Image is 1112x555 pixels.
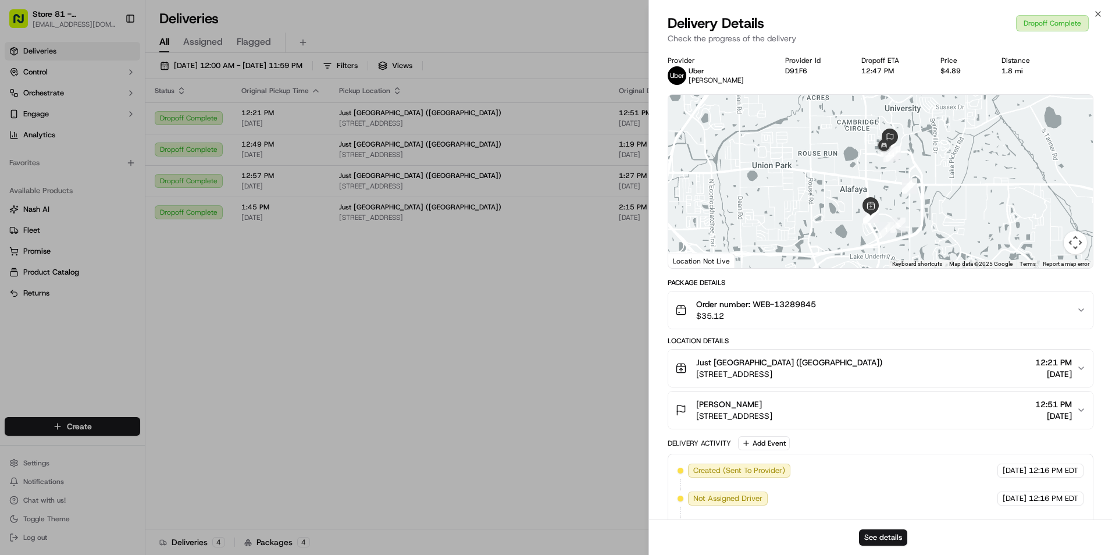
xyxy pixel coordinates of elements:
span: [PERSON_NAME] [689,76,744,85]
span: $35.12 [696,310,816,322]
button: Add Event [738,436,790,450]
span: Order number: WEB-13289845 [696,298,816,310]
span: 12:16 PM EDT [1029,493,1078,504]
span: [DATE] [1003,465,1027,476]
div: Provider Id [785,56,843,65]
span: [DATE] [1035,410,1072,422]
img: Nash [12,12,35,35]
a: Terms (opens in new tab) [1020,261,1036,267]
span: API Documentation [110,169,187,180]
div: 8 [890,218,906,233]
div: We're available if you need us! [40,123,147,132]
div: 1.8 mi [1001,66,1052,76]
button: Keyboard shortcuts [892,260,942,268]
div: Location Not Live [668,254,735,268]
span: Just [GEOGRAPHIC_DATA] ([GEOGRAPHIC_DATA]) [696,357,882,368]
span: Map data ©2025 Google [949,261,1013,267]
img: 1736555255976-a54dd68f-1ca7-489b-9aae-adbdc363a1c4 [12,111,33,132]
span: Knowledge Base [23,169,89,180]
p: Check the progress of the delivery [668,33,1093,44]
a: Powered byPylon [82,197,141,206]
span: Pylon [116,197,141,206]
div: Start new chat [40,111,191,123]
div: 12:47 PM [861,66,921,76]
button: Just [GEOGRAPHIC_DATA] ([GEOGRAPHIC_DATA])[STREET_ADDRESS]12:21 PM[DATE] [668,350,1093,387]
button: Map camera controls [1064,231,1087,254]
button: See details [859,529,907,546]
div: 📗 [12,170,21,179]
a: Report a map error [1043,261,1089,267]
span: Created (Sent To Provider) [693,465,785,476]
div: Provider [668,56,766,65]
span: 12:21 PM [1035,357,1072,368]
div: Price [940,56,983,65]
div: Dropoff ETA [861,56,921,65]
span: Delivery Details [668,14,764,33]
span: [STREET_ADDRESS] [696,410,772,422]
span: [STREET_ADDRESS] [696,368,882,380]
span: 12:51 PM [1035,399,1072,410]
span: [DATE] [1035,368,1072,380]
p: Uber [689,66,744,76]
span: Not Assigned Driver [693,493,762,504]
div: Distance [1001,56,1052,65]
a: 💻API Documentation [94,164,191,185]
span: [PERSON_NAME] [696,399,762,410]
div: Location Details [668,336,1093,346]
a: 📗Knowledge Base [7,164,94,185]
img: uber-new-logo.jpeg [668,66,686,85]
button: Order number: WEB-13289845$35.12 [668,291,1093,329]
button: [PERSON_NAME][STREET_ADDRESS]12:51 PM[DATE] [668,392,1093,429]
span: 12:16 PM EDT [1029,465,1078,476]
div: Delivery Activity [668,439,731,448]
div: 1 [879,222,894,237]
div: 💻 [98,170,108,179]
div: $4.89 [940,66,983,76]
button: Start new chat [198,115,212,129]
img: Google [671,253,710,268]
p: Welcome 👋 [12,47,212,65]
div: 10 [902,178,917,193]
input: Got a question? Start typing here... [30,75,209,87]
button: D91F6 [785,66,807,76]
a: Open this area in Google Maps (opens a new window) [671,253,710,268]
div: Package Details [668,278,1093,287]
span: [DATE] [1003,493,1027,504]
